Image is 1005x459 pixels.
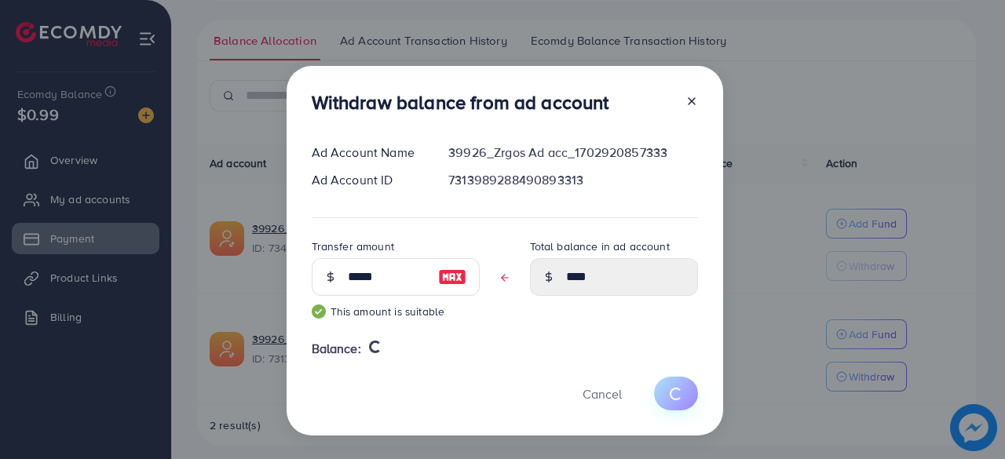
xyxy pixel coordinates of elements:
small: This amount is suitable [312,304,480,319]
span: Balance: [312,340,361,358]
h3: Withdraw balance from ad account [312,91,609,114]
div: 7313989288490893313 [436,171,710,189]
button: Cancel [563,377,641,410]
img: guide [312,304,326,319]
div: Ad Account ID [299,171,437,189]
div: Ad Account Name [299,144,437,162]
span: Cancel [583,385,622,403]
div: 39926_Zrgos Ad acc_1702920857333 [436,144,710,162]
label: Transfer amount [312,239,394,254]
img: image [438,268,466,286]
label: Total balance in ad account [530,239,670,254]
